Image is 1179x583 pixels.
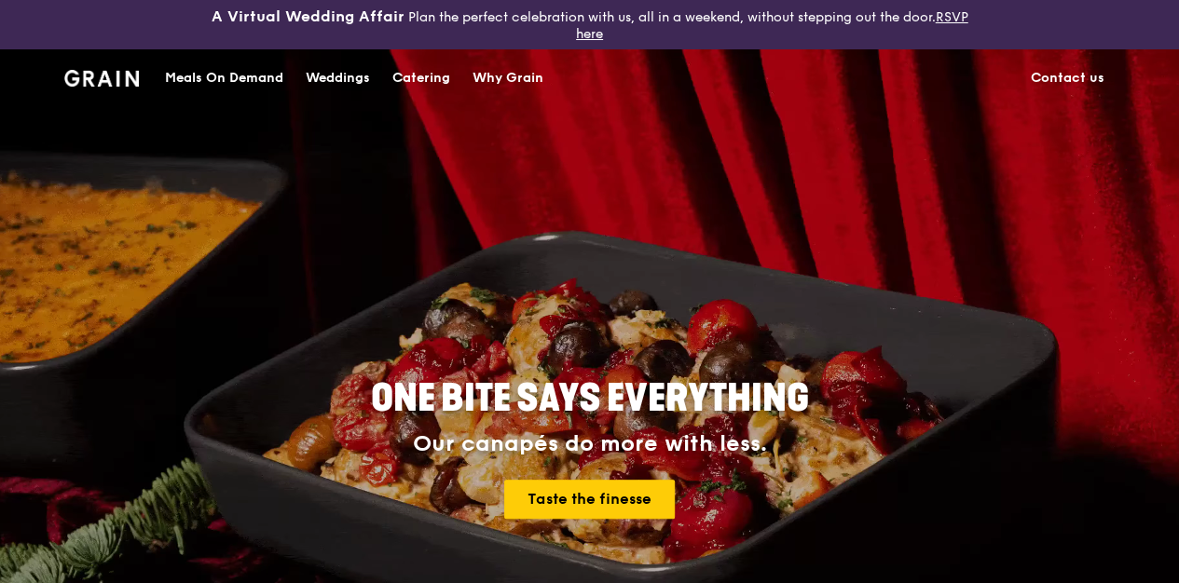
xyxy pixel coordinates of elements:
[473,50,543,106] div: Why Grain
[165,50,283,106] div: Meals On Demand
[461,50,555,106] a: Why Grain
[64,70,140,87] img: Grain
[254,431,925,457] div: Our canapés do more with less.
[576,9,968,42] a: RSVP here
[211,7,404,26] h3: A Virtual Wedding Affair
[504,480,675,519] a: Taste the finesse
[64,48,140,104] a: GrainGrain
[197,7,982,42] div: Plan the perfect celebration with us, all in a weekend, without stepping out the door.
[306,50,370,106] div: Weddings
[392,50,450,106] div: Catering
[1020,50,1116,106] a: Contact us
[371,376,809,421] span: ONE BITE SAYS EVERYTHING
[295,50,381,106] a: Weddings
[381,50,461,106] a: Catering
